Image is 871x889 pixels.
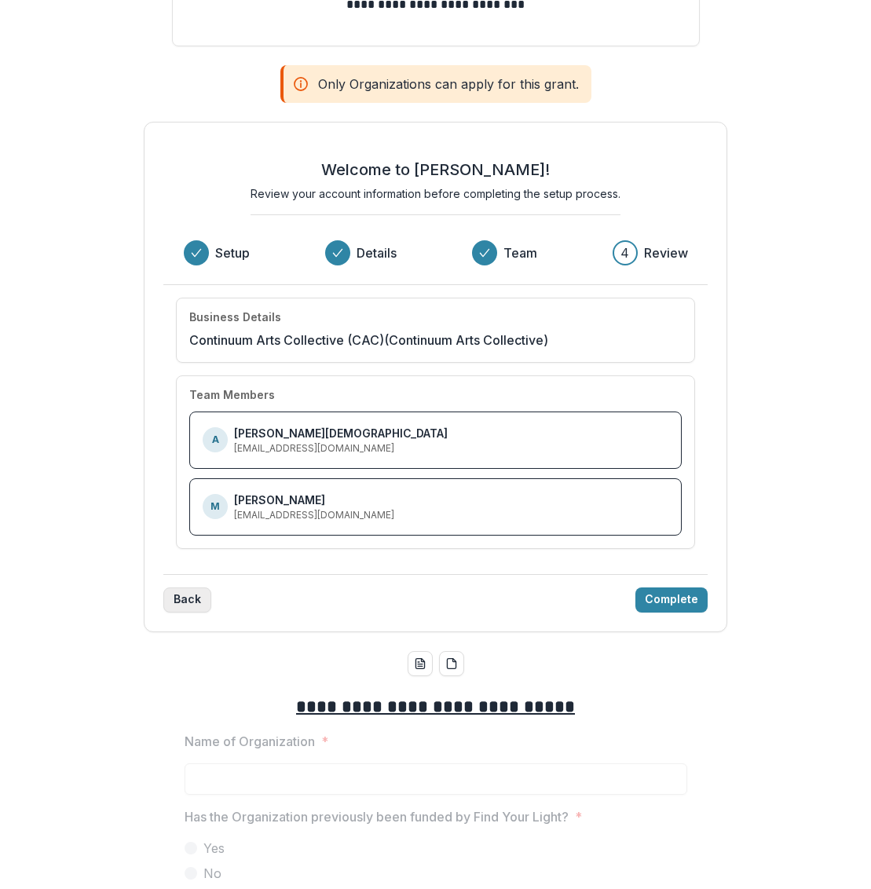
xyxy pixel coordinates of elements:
[408,651,433,676] button: word-download
[185,807,569,826] p: Has the Organization previously been funded by Find Your Light?
[234,425,448,441] p: [PERSON_NAME][DEMOGRAPHIC_DATA]
[189,389,275,402] h4: Team Members
[234,441,394,455] p: [EMAIL_ADDRESS][DOMAIN_NAME]
[185,732,315,751] p: Name of Organization
[635,587,708,613] button: Complete
[163,587,211,613] button: Back
[503,243,537,262] h3: Team
[189,331,548,349] p: Continuum Arts Collective (CAC) (Continuum Arts Collective)
[280,65,591,103] div: Only Organizations can apply for this grant.
[203,864,221,883] span: No
[251,185,620,202] p: Review your account information before completing the setup process.
[620,243,629,262] div: 4
[234,508,394,522] p: [EMAIL_ADDRESS][DOMAIN_NAME]
[439,651,464,676] button: pdf-download
[321,160,550,179] h2: Welcome to [PERSON_NAME]!
[184,240,688,265] div: Progress
[189,311,281,324] h4: Business Details
[210,499,220,514] p: M
[215,243,250,262] h3: Setup
[203,839,225,858] span: Yes
[644,243,688,262] h3: Review
[212,433,219,447] p: A
[357,243,397,262] h3: Details
[234,492,325,508] p: [PERSON_NAME]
